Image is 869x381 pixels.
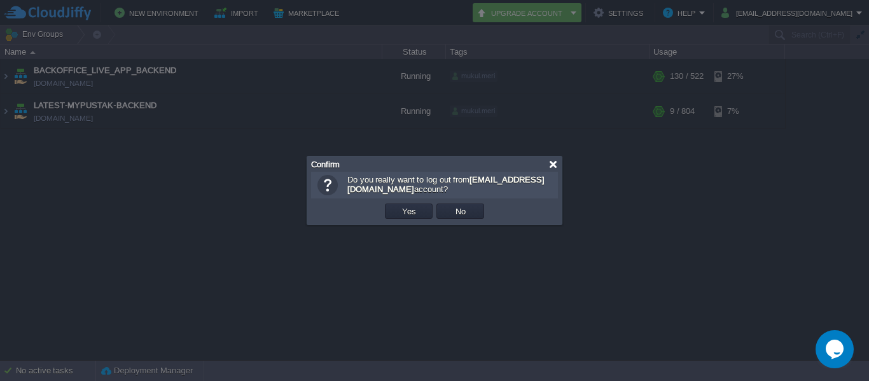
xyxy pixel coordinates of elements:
[347,175,545,194] b: [EMAIL_ADDRESS][DOMAIN_NAME]
[347,175,545,194] span: Do you really want to log out from account?
[816,330,856,368] iframe: chat widget
[311,160,340,169] span: Confirm
[452,205,469,217] button: No
[398,205,420,217] button: Yes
